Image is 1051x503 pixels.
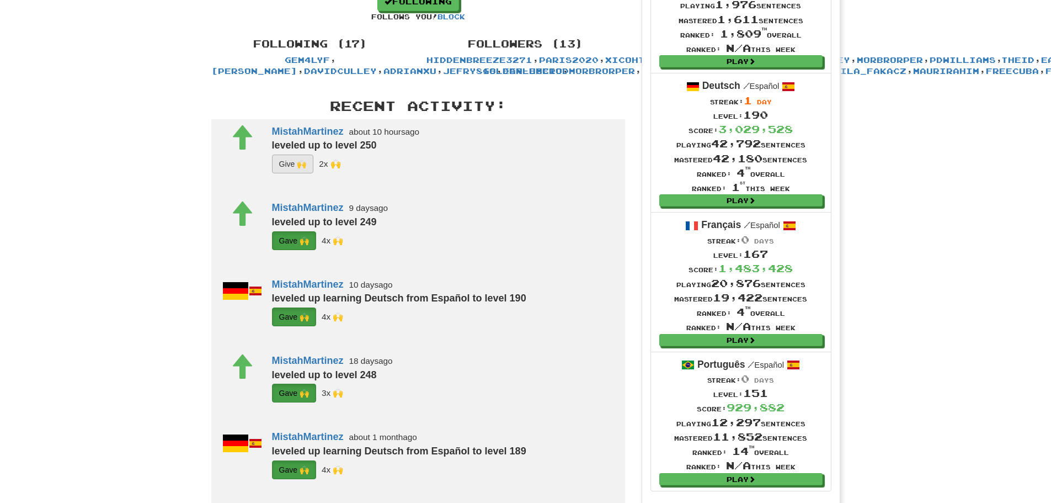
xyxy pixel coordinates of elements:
span: day [757,98,772,105]
a: HiddenBreeze3271 [426,55,532,65]
h4: Followers (13) [426,39,625,50]
div: Score: [674,122,807,136]
strong: Deutsch [702,80,740,91]
h3: Recent Activity: [211,99,625,113]
a: Play [659,473,823,485]
a: morbrorper [857,55,923,65]
a: Play [659,55,823,67]
small: 9 days ago [349,203,388,213]
small: 18 days ago [349,356,393,366]
div: Ranked: overall [674,444,807,458]
span: / [743,81,750,91]
a: MistahMartinez [272,355,344,366]
span: 167 [743,248,768,260]
span: 1,483,428 [718,262,793,274]
span: 4 [737,306,750,318]
small: about 1 month ago [349,432,417,442]
span: 151 [743,387,768,399]
small: Earluccio<br />atila_fakacz<br />Morela<br />morbrorper [322,235,343,245]
a: Play [659,194,823,207]
span: 1 [744,94,752,107]
strong: leveled up to level 248 [272,369,377,380]
sup: th [745,166,750,170]
strong: leveled up to level 250 [272,140,377,151]
span: 0 [741,373,749,385]
div: , , , , , , , , , , , , , , , , [203,33,418,77]
div: Score: [674,400,807,415]
div: Playing sentences [674,415,807,430]
span: 20,876 [711,277,761,289]
small: Español [744,221,780,230]
a: atila_fakacz [827,66,906,76]
span: 42,180 [713,152,762,165]
span: 11,852 [713,431,762,443]
button: Gave 🙌 [272,384,316,403]
small: _cmns<br />atila_fakacz<br />Earluccio<br />Morela [322,465,343,474]
div: Streak: [674,93,807,108]
div: Level: [674,247,807,261]
div: Level: [674,108,807,122]
button: Give 🙌 [272,155,314,173]
a: MistahMartinez [272,279,344,290]
span: 14 [732,445,754,457]
div: Ranked: this week [674,458,807,473]
small: Earluccio<br />atila_fakacz<br />_cmns [322,388,343,398]
span: 190 [743,109,768,121]
sup: th [749,445,754,449]
div: Mastered sentences [674,151,807,166]
strong: leveled up to level 249 [272,216,377,227]
div: Level: [674,386,807,400]
small: about 10 hours ago [349,127,420,136]
a: FreeCuba [986,66,1039,76]
small: Follows you! [371,13,465,20]
span: 19,422 [713,292,762,304]
a: pdwilliams [930,55,996,65]
div: Mastered sentences [674,430,807,444]
small: Español [743,82,780,91]
div: Ranked: overall [674,305,807,319]
strong: Português [697,359,745,370]
span: 0 [741,234,749,246]
span: days [754,377,774,384]
a: MistahMartinez [272,431,344,442]
button: Gave 🙌 [272,231,316,250]
button: Gave 🙌 [272,308,316,326]
div: Mastered sentences [674,290,807,305]
a: MistahMartinez [272,126,344,137]
span: 12,297 [711,416,761,428]
span: N/A [726,320,751,332]
span: 1 [732,181,745,193]
div: Playing sentences [674,276,807,290]
div: Playing sentences [674,136,807,151]
span: 1,809 [720,28,767,40]
a: Play [659,334,823,346]
div: Ranked: overall [674,166,807,180]
span: / [744,220,750,230]
div: Streak: [674,372,807,386]
h4: Following (17) [211,39,410,50]
span: days [754,237,774,245]
strong: leveled up learning Deutsch from Español to level 189 [272,446,526,457]
small: Earluccio<br />Morela [319,159,340,168]
a: Block [438,13,465,20]
div: Score: [674,261,807,276]
a: paris2020 [539,55,599,65]
div: Ranked: overall [679,27,803,41]
span: 929,882 [727,401,785,414]
a: Theid [1002,55,1034,65]
small: Español [748,361,784,369]
a: MistahMartinez [272,202,344,213]
span: 4 [737,167,750,179]
div: Ranked: this week [674,180,807,194]
sup: th [745,306,750,310]
sup: st [740,181,745,185]
a: maurirahim [913,66,979,76]
a: Xicohtencatl [605,55,685,65]
a: [PERSON_NAME] [211,66,297,76]
div: Mastered sentences [679,12,803,27]
strong: leveled up learning Deutsch from Español to level 190 [272,293,526,304]
span: 3,029,528 [718,123,793,135]
small: 10 days ago [349,280,393,289]
button: Gave 🙌 [272,460,316,479]
small: Earluccio<br />atila_fakacz<br />morbrorper<br />Morela [322,312,343,321]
